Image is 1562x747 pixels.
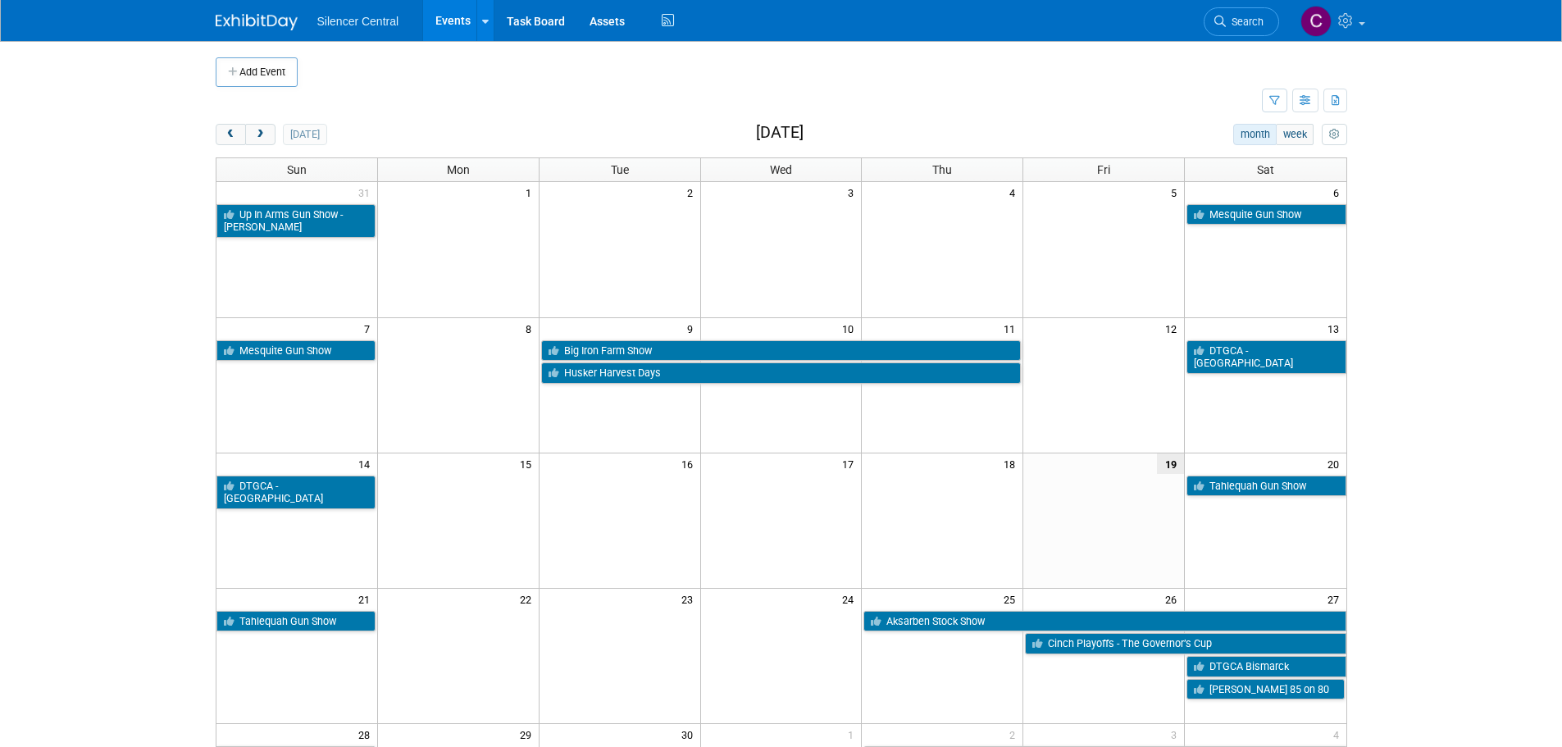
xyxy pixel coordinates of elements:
a: DTGCA - [GEOGRAPHIC_DATA] [216,476,376,509]
span: 24 [840,589,861,609]
span: 30 [680,724,700,745]
span: Tue [611,163,629,176]
span: 4 [1332,724,1346,745]
button: week [1276,124,1314,145]
span: 26 [1164,589,1184,609]
span: 29 [518,724,539,745]
button: next [245,124,276,145]
span: 28 [357,724,377,745]
span: 15 [518,453,539,474]
button: prev [216,124,246,145]
span: 5 [1169,182,1184,203]
a: Big Iron Farm Show [541,340,1022,362]
span: 2 [1008,724,1022,745]
a: Up In Arms Gun Show - [PERSON_NAME] [216,204,376,238]
span: 2 [685,182,700,203]
span: 20 [1326,453,1346,474]
button: myCustomButton [1322,124,1346,145]
span: 8 [524,318,539,339]
a: Cinch Playoffs - The Governor’s Cup [1025,633,1346,654]
span: 14 [357,453,377,474]
span: 23 [680,589,700,609]
span: 21 [357,589,377,609]
span: 27 [1326,589,1346,609]
span: 25 [1002,589,1022,609]
span: 18 [1002,453,1022,474]
button: month [1233,124,1277,145]
span: 7 [362,318,377,339]
span: 1 [524,182,539,203]
span: 4 [1008,182,1022,203]
span: 3 [1169,724,1184,745]
a: Search [1204,7,1279,36]
h2: [DATE] [756,124,804,142]
span: Fri [1097,163,1110,176]
i: Personalize Calendar [1329,130,1340,140]
a: Mesquite Gun Show [1186,204,1346,225]
span: 22 [518,589,539,609]
a: Aksarben Stock Show [863,611,1346,632]
span: 10 [840,318,861,339]
a: Tahlequah Gun Show [1186,476,1346,497]
span: Silencer Central [317,15,399,28]
img: Cade Cox [1300,6,1332,37]
span: Sat [1257,163,1274,176]
span: 11 [1002,318,1022,339]
span: 9 [685,318,700,339]
span: 19 [1157,453,1184,474]
span: Sun [287,163,307,176]
span: 13 [1326,318,1346,339]
span: 12 [1164,318,1184,339]
span: 3 [846,182,861,203]
span: Mon [447,163,470,176]
span: Thu [932,163,952,176]
span: 1 [846,724,861,745]
span: 16 [680,453,700,474]
span: Wed [770,163,792,176]
img: ExhibitDay [216,14,298,30]
a: Mesquite Gun Show [216,340,376,362]
button: [DATE] [283,124,326,145]
span: 31 [357,182,377,203]
a: DTGCA Bismarck [1186,656,1346,677]
span: 6 [1332,182,1346,203]
button: Add Event [216,57,298,87]
span: 17 [840,453,861,474]
span: Search [1226,16,1264,28]
a: DTGCA - [GEOGRAPHIC_DATA] [1186,340,1346,374]
a: [PERSON_NAME] 85 on 80 [1186,679,1344,700]
a: Tahlequah Gun Show [216,611,376,632]
a: Husker Harvest Days [541,362,1022,384]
